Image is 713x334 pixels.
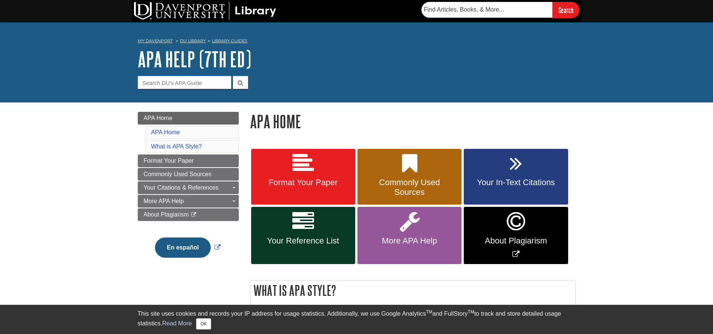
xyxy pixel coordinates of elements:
sup: TM [426,309,432,315]
a: What is APA Style? [151,143,202,150]
a: Your In-Text Citations [464,149,568,205]
span: More APA Help [363,236,456,246]
span: About Plagiarism [144,211,189,218]
h1: APA Home [250,112,576,131]
a: About Plagiarism [138,208,239,221]
a: DU Library [180,38,206,43]
a: APA Help (7th Ed) [138,48,251,71]
a: Your Reference List [251,207,355,264]
a: Format Your Paper [251,149,355,205]
a: Link opens in new window [153,244,222,251]
span: Format Your Paper [257,178,350,187]
nav: breadcrumb [138,36,576,48]
a: APA Home [151,129,180,135]
sup: TM [468,309,474,315]
i: This link opens in a new window [191,212,197,217]
div: This site uses cookies and records your IP address for usage statistics. Additionally, we use Goo... [138,309,576,330]
a: My Davenport [138,38,173,44]
input: Search [552,2,579,18]
form: Searches DU Library's articles, books, and more [421,2,579,18]
button: En español [155,238,211,258]
a: APA Home [138,112,239,125]
a: More APA Help [357,207,461,264]
a: Format Your Paper [138,154,239,167]
a: More APA Help [138,195,239,208]
span: Your Citations & References [144,184,219,191]
span: More APA Help [144,198,184,204]
span: Commonly Used Sources [144,171,211,177]
a: Library Guides [212,38,247,43]
button: Close [196,318,211,330]
a: Commonly Used Sources [357,149,461,205]
input: Search DU's APA Guide [138,76,231,89]
input: Find Articles, Books, & More... [421,2,552,18]
span: Your In-Text Citations [469,178,562,187]
a: Link opens in new window [464,207,568,264]
a: Commonly Used Sources [138,168,239,181]
a: Your Citations & References [138,181,239,194]
span: About Plagiarism [469,236,562,246]
span: Commonly Used Sources [363,178,456,197]
span: Format Your Paper [144,157,194,164]
a: Read More [162,320,192,327]
div: Guide Page Menu [138,112,239,270]
h2: What is APA Style? [250,281,575,300]
span: Your Reference List [257,236,350,246]
span: APA Home [144,115,173,121]
img: DU Library [134,2,276,20]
